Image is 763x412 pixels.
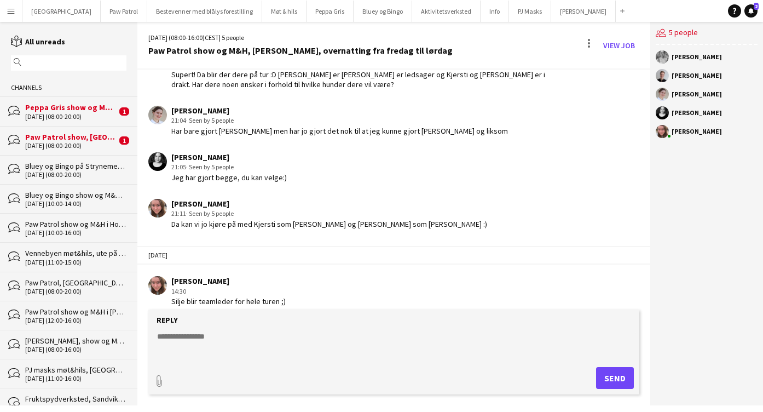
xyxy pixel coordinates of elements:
div: Peppa Gris show og M&H, [PERSON_NAME] [DATE] [25,102,117,112]
div: Paw Patrol show, [GEOGRAPHIC_DATA], [DATE] [25,132,117,142]
button: Info [481,1,509,22]
button: Paw Patrol [101,1,147,22]
div: 5 people [656,22,758,45]
div: Vennebyen møt&hils, ute på [GEOGRAPHIC_DATA], [DATE] [25,248,126,258]
div: 14:30 [171,287,286,296]
div: [DATE] (11:00-16:00) [25,375,126,382]
div: Jeg har gjort begge, du kan velge:) [171,173,287,182]
div: [DATE] (08:00-20:00) [25,113,117,121]
button: Møt & hils [262,1,307,22]
span: CEST [205,33,219,42]
div: [PERSON_NAME] [672,128,722,135]
button: [GEOGRAPHIC_DATA] [22,1,101,22]
button: Aktivitetsverksted [412,1,481,22]
div: [DATE] (11:00-15:00) [25,259,126,266]
div: [PERSON_NAME] [672,91,722,98]
div: [PERSON_NAME] [672,110,722,116]
button: Bluey og Bingo [354,1,412,22]
span: · Seen by 5 people [186,209,234,218]
div: [PERSON_NAME] [672,72,722,79]
div: [PERSON_NAME], show og M&H i Sogndal, avreise fredag kveld [25,336,126,346]
div: [DATE] (12:00-16:00) [25,317,126,324]
div: Paw Patrol, [GEOGRAPHIC_DATA], 3 x show, [PERSON_NAME] M&H [25,278,126,288]
button: Bestevenner med blålys forestilling [147,1,262,22]
div: [DATE] (08:00-16:00) | 5 people [148,33,453,43]
div: [DATE] (10:00-14:00) [25,200,126,208]
div: [DATE] (08:00-20:00) [25,171,126,179]
div: [PERSON_NAME] [171,276,286,286]
span: 1 [119,107,129,116]
div: Silje blir teamleder for hele turen ;) [171,296,286,306]
div: Bluey og Bingo show og M&H på [GEOGRAPHIC_DATA] byscene, [DATE] [25,190,126,200]
label: Reply [157,315,178,325]
div: [PERSON_NAME] [171,106,508,116]
a: All unreads [11,37,65,47]
button: Send [596,367,634,389]
a: 2 [744,4,758,18]
button: Peppa Gris [307,1,354,22]
div: [DATE] (08:00-16:00) [25,346,126,353]
div: Paw Patrol show og M&H, [PERSON_NAME], overnatting fra fredag til lørdag [148,45,453,55]
div: [DATE] (10:00-16:00) [25,229,126,237]
div: Bluey og Bingo på Strynemessa, [DATE] [25,161,126,171]
div: [DATE] (08:00-20:00) [25,288,126,295]
div: Har bare gjort [PERSON_NAME] men har jo gjort det nok til at jeg kunne gjort [PERSON_NAME] og liksom [171,126,508,136]
div: [PERSON_NAME] [171,199,487,209]
span: 2 [754,3,759,10]
div: 21:11 [171,209,487,219]
div: Da kan vi jo kjøre på med Kjersti som [PERSON_NAME] og [PERSON_NAME] som [PERSON_NAME] :) [171,219,487,229]
div: 21:05 [171,162,287,172]
div: 21:04 [171,116,508,125]
div: [PERSON_NAME] [672,54,722,60]
div: [PERSON_NAME] [171,152,287,162]
span: · Seen by 5 people [186,116,234,124]
span: 1 [119,136,129,145]
button: PJ Masks [509,1,551,22]
a: View Job [599,37,639,54]
div: [DATE] (12:00-16:00) [25,404,126,412]
div: Supert! Da blir der dere på tur :D [PERSON_NAME] er [PERSON_NAME] er ledsager og Kjersti og [PERS... [171,70,559,89]
div: Fruktspydverksted, Sandvika storsenter [DATE] [25,394,126,404]
button: [PERSON_NAME] [551,1,616,22]
div: Paw Patrol show og M&H i Horten, [DATE] [25,219,126,229]
div: Paw Patrol show og M&H i [PERSON_NAME], [DATE] [25,307,126,317]
div: [DATE] (08:00-20:00) [25,142,117,150]
span: · Seen by 5 people [186,163,234,171]
div: PJ masks møt&hils, [GEOGRAPHIC_DATA], [DATE] [25,365,126,375]
div: [DATE] [137,246,650,265]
